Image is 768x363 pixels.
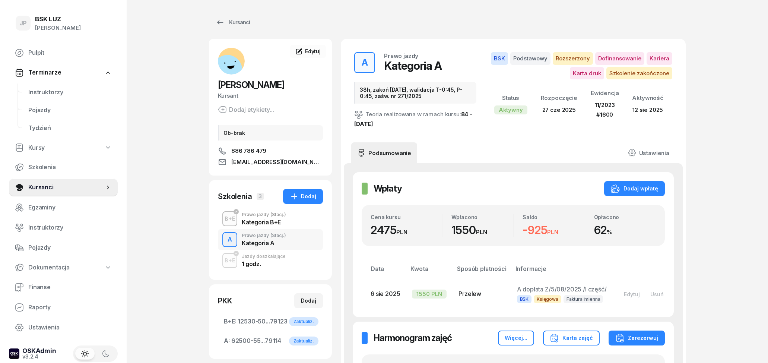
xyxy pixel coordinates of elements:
[9,139,118,157] a: Kursy
[218,79,284,90] span: [PERSON_NAME]
[242,233,286,238] div: Prawo jazdy
[619,288,645,300] button: Edytuj
[351,142,417,163] a: Podsumowanie
[645,288,669,300] button: Usuń
[22,354,56,359] div: v3.2.4
[523,223,585,237] div: -925
[35,23,81,33] div: [PERSON_NAME]
[609,331,665,345] button: Zarezerwuj
[591,88,619,98] div: Ewidencja
[384,59,442,72] div: Kategoria A
[9,259,118,276] a: Dokumentacja
[9,158,118,176] a: Szkolenia
[218,158,323,167] a: [EMAIL_ADDRESS][DOMAIN_NAME]
[218,146,323,155] a: 886 786 479
[270,233,286,238] span: (Stacj.)
[517,285,607,293] span: A dopłata Z/5/08/2025 /I część/
[218,332,323,350] a: A:62500-55...79114Zaktualiz.
[231,158,323,167] span: [EMAIL_ADDRESS][DOMAIN_NAME]
[218,313,323,331] a: B+E:12530-50...79123Zaktualiz.
[485,52,672,79] button: BSKPodstawowyRozszerzonyDofinansowanieKarieraKarta drukSzkolenie zakończone
[9,239,118,257] a: Pojazdy
[541,93,577,103] div: Rozpoczęcie
[22,101,118,119] a: Pojazdy
[553,52,593,65] span: Rozszerzony
[374,332,452,344] h2: Harmonogram zajęć
[607,228,612,236] small: %
[218,91,323,101] div: Kursant
[28,303,112,312] span: Raporty
[534,295,561,303] span: Księgowa
[354,110,476,129] div: Teoria realizowana w ramach kursu:
[371,223,442,237] div: 2475
[547,228,558,236] small: PLN
[218,208,323,229] button: B+EPrawo jazdy(Stacj.)Kategoria B+E
[301,296,316,305] div: Dodaj
[362,264,406,280] th: Data
[22,348,56,354] div: OSKAdmin
[604,181,665,196] button: Dodaj wpłatę
[257,193,264,200] span: 3
[359,55,371,70] div: A
[290,192,316,201] div: Dodaj
[9,348,19,359] img: logo-xs-dark@2x.png
[28,105,112,115] span: Pojazdy
[28,183,104,192] span: Kursanci
[222,253,237,268] button: B+E
[371,214,442,220] div: Cena kursu
[222,211,237,226] button: B+E
[222,232,237,247] button: A
[632,105,663,115] div: 12 sie 2025
[594,223,656,237] div: 62
[28,162,112,172] span: Szkolenia
[242,219,286,225] div: Kategoria B+E
[9,44,118,62] a: Pulpit
[550,334,593,343] div: Karta zajęć
[491,52,508,65] span: BSK
[22,119,118,137] a: Tydzień
[606,67,672,80] span: Szkolenie zakończone
[222,256,238,265] div: B+E
[218,125,323,141] div: Ob-brak
[564,295,603,303] span: Faktura imienna
[505,334,527,343] div: Więcej...
[28,223,112,233] span: Instruktorzy
[510,52,550,65] span: Podstawowy
[28,143,45,153] span: Kursy
[451,223,514,237] div: 1550
[384,53,418,59] div: Prawo jazdy
[289,317,318,326] div: Zaktualiz.
[216,18,250,27] div: Kursanci
[242,212,286,217] div: Prawo jazdy
[476,228,487,236] small: PLN
[453,264,511,280] th: Sposób płatności
[543,331,600,345] button: Karta zajęć
[224,336,317,346] span: 62500-55...79114
[28,48,112,58] span: Pulpit
[9,64,118,81] a: Terminarze
[647,52,672,65] span: Kariera
[9,179,118,196] a: Kursanci
[9,319,118,337] a: Ustawienia
[412,290,447,299] div: 1550 PLN
[371,290,400,297] span: 6 sie 2025
[35,16,81,22] div: BSK LUZ
[511,264,613,280] th: Informacje
[224,336,230,346] span: A:
[9,199,118,217] a: Egzaminy
[22,83,118,101] a: Instruktorzy
[28,263,70,272] span: Dokumentacja
[9,299,118,316] a: Raporty
[289,337,318,345] div: Zaktualiz.
[218,191,252,202] div: Szkolenia
[28,203,112,212] span: Egzaminy
[498,331,534,345] button: Więcej...
[225,233,235,246] div: A
[209,15,257,30] a: Kursanci
[354,82,476,104] div: 38h, zakoń [DATE], walidacja T-0:45, P-0:45, zaśw. nr 271/2025
[218,105,274,114] div: Dodaj etykiety...
[28,88,112,97] span: Instruktorzy
[354,52,375,73] button: A
[9,219,118,237] a: Instruktorzy
[594,214,656,220] div: Opłacono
